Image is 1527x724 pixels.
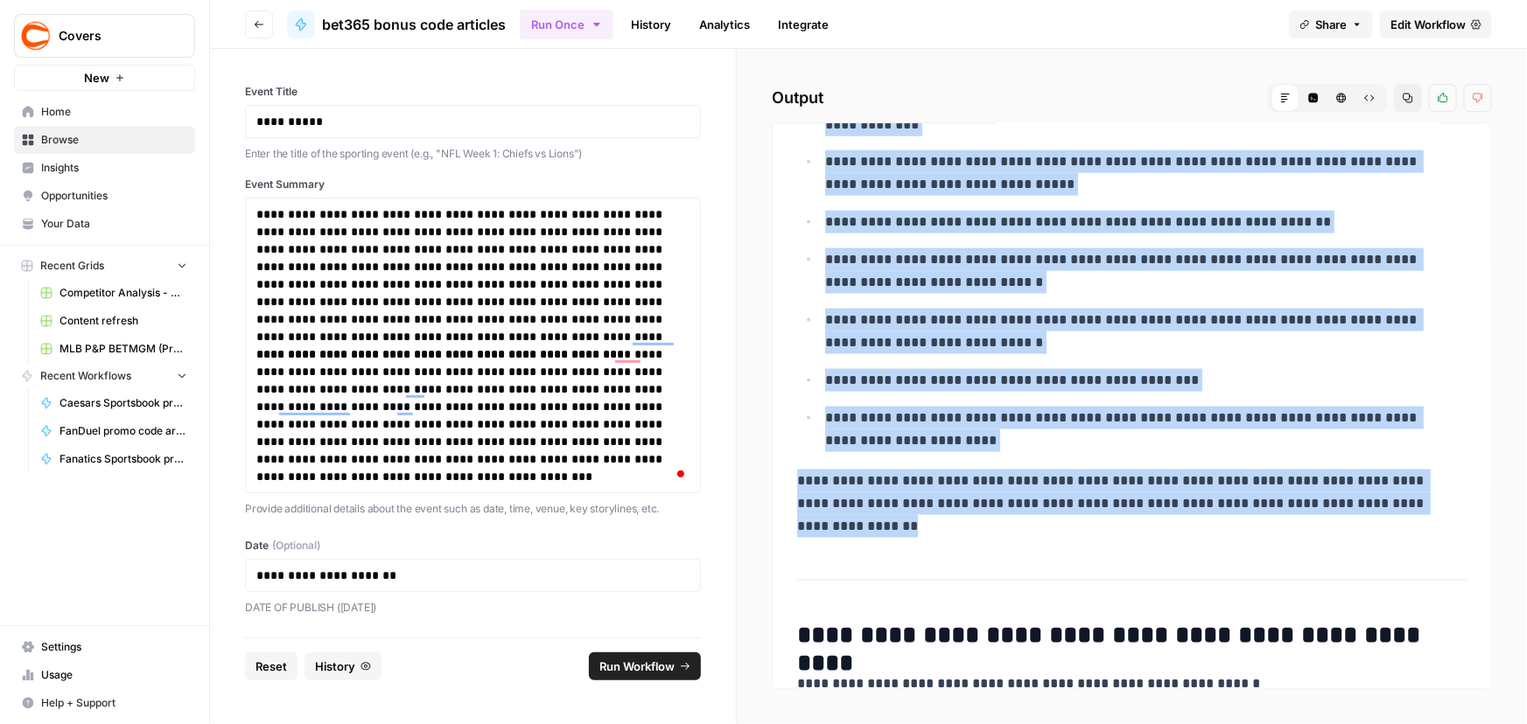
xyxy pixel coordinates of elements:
a: Home [14,98,195,126]
span: History [315,658,355,675]
label: Event Summary [245,177,701,192]
label: Event Title [245,84,701,100]
button: Share [1289,10,1373,38]
a: Usage [14,661,195,689]
span: New [84,69,109,87]
a: Analytics [689,10,760,38]
span: Opportunities [41,188,187,204]
button: Workspace: Covers [14,14,195,58]
span: Run Workflow [599,658,675,675]
a: Settings [14,633,195,661]
span: Help + Support [41,695,187,711]
button: Help + Support [14,689,195,717]
a: Content refresh [32,307,195,335]
button: Recent Workflows [14,363,195,389]
p: DATE OF PUBLISH ([DATE]) [245,599,701,616]
a: Browse [14,126,195,154]
span: Browse [41,132,187,148]
button: History [305,652,382,680]
span: Share [1315,16,1347,33]
button: Reset [245,652,298,680]
a: Insights [14,154,195,182]
button: Recent Grids [14,253,195,279]
span: Insights [41,160,187,176]
a: Caesars Sportsbook promo code articles [32,389,195,417]
a: Competitor Analysis - URL Specific Grid [32,279,195,307]
span: Reset [256,658,287,675]
span: Usage [41,667,187,683]
a: FanDuel promo code articles [32,417,195,445]
a: bet365 bonus code articles [287,10,506,38]
button: New [14,65,195,91]
h2: Output [772,84,1492,112]
span: Fanatics Sportsbook promo articles [60,451,187,467]
a: Opportunities [14,182,195,210]
span: Edit Workflow [1390,16,1466,33]
button: Run Once [520,10,613,39]
span: Recent Workflows [40,368,131,384]
span: Settings [41,639,187,655]
div: To enrich screen reader interactions, please activate Accessibility in Grammarly extension settings [256,205,690,485]
img: Covers Logo [20,20,52,52]
a: Edit Workflow [1380,10,1492,38]
span: Recent Grids [40,258,104,274]
span: Home [41,104,187,120]
span: (Optional) [272,538,320,553]
span: FanDuel promo code articles [60,423,187,439]
a: Integrate [767,10,839,38]
span: bet365 bonus code articles [322,14,506,35]
a: Fanatics Sportsbook promo articles [32,445,195,473]
span: Caesars Sportsbook promo code articles [60,395,187,411]
a: Your Data [14,210,195,238]
a: History [620,10,682,38]
span: Your Data [41,216,187,232]
span: Competitor Analysis - URL Specific Grid [60,285,187,301]
p: Provide additional details about the event such as date, time, venue, key storylines, etc. [245,500,701,518]
a: MLB P&P BETMGM (Production) Grid (1) [32,335,195,363]
span: Covers [59,27,165,45]
label: Date [245,538,701,553]
span: MLB P&P BETMGM (Production) Grid (1) [60,341,187,357]
button: Run Workflow [589,652,701,680]
span: Content refresh [60,313,187,329]
p: Enter the title of the sporting event (e.g., "NFL Week 1: Chiefs vs Lions") [245,145,701,163]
